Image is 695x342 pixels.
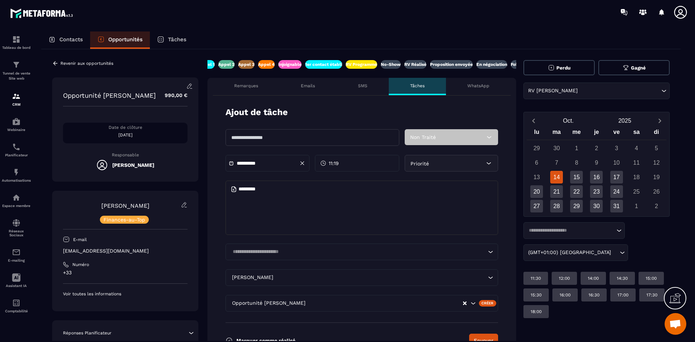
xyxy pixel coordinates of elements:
span: (GMT+01:00) [GEOGRAPHIC_DATA] [526,249,612,257]
a: automationsautomationsEspace membre [2,188,31,213]
div: Search for option [523,222,625,239]
div: 8 [570,156,583,169]
p: RV Programmé [346,62,377,67]
p: 990,00 € [157,88,188,102]
div: Search for option [523,244,628,261]
img: automations [12,117,21,126]
div: 23 [590,185,603,198]
button: Gagné [598,60,670,75]
img: formation [12,60,21,69]
button: Open months overlay [540,114,597,127]
div: 2 [650,200,663,212]
button: Previous month [527,116,540,126]
p: Date de clôture [63,124,188,130]
p: Planificateur [2,153,31,157]
p: Contacts [59,36,83,43]
a: schedulerschedulerPlanificateur [2,137,31,162]
p: Webinaire [2,128,31,132]
img: formation [12,92,21,101]
p: WhatsApp [467,83,489,89]
div: je [586,127,606,140]
img: automations [12,193,21,202]
div: 26 [650,185,663,198]
p: Tâches [168,36,186,43]
p: Réponses Planificateur [63,330,111,336]
input: Search for option [579,87,660,95]
div: 29 [570,200,583,212]
img: email [12,248,21,257]
p: Réseaux Sociaux [2,229,31,237]
div: me [566,127,586,140]
div: 17 [610,171,623,183]
img: accountant [12,299,21,307]
div: 2 [590,142,603,155]
p: +33 [63,269,188,276]
img: logo [10,7,75,20]
span: Perdu [556,65,570,71]
div: 24 [610,185,623,198]
div: 25 [630,185,643,198]
div: 1 [570,142,583,155]
div: Search for option [226,269,498,286]
p: Tâches [410,83,425,89]
div: 6 [530,156,543,169]
img: automations [12,168,21,177]
input: Search for option [230,248,486,256]
a: emailemailE-mailing [2,242,31,268]
button: Open years overlay [597,114,653,127]
div: 14 [550,171,563,183]
div: 9 [590,156,603,169]
div: Search for option [523,83,670,99]
div: 15 [570,171,583,183]
div: 20 [530,185,543,198]
p: Appel 2 [218,62,235,67]
div: 19 [650,171,663,183]
a: social-networksocial-networkRéseaux Sociaux [2,213,31,242]
span: Gagné [631,65,646,71]
p: Follow-Up [511,62,533,67]
p: Injoignable [278,62,302,67]
a: formationformationTunnel de vente Site web [2,55,31,86]
p: Appel 4 [258,62,275,67]
p: Automatisations [2,178,31,182]
span: Priorité [410,161,429,166]
span: 11:19 [329,160,339,167]
div: Créer [479,300,497,307]
a: formationformationCRM [2,86,31,112]
p: 17:30 [646,292,657,298]
p: Emails [301,83,315,89]
img: scheduler [12,143,21,151]
p: E-mail [73,237,87,242]
p: 12:00 [559,275,570,281]
div: 5 [650,142,663,155]
p: Opportunités [108,36,143,43]
div: 29 [530,142,543,155]
p: No-Show [381,62,401,67]
a: Tâches [150,31,194,49]
div: 11 [630,156,643,169]
p: CRM [2,102,31,106]
div: 28 [550,200,563,212]
div: 3 [610,142,623,155]
h5: [PERSON_NAME] [112,162,154,168]
div: 16 [590,171,603,183]
img: formation [12,35,21,44]
p: E-mailing [2,258,31,262]
p: Ajout de tâche [226,106,288,118]
p: 11:30 [531,275,541,281]
span: RV [PERSON_NAME] [526,87,579,95]
a: Contacts [41,31,90,49]
div: 7 [550,156,563,169]
p: 17:00 [618,292,628,298]
div: 30 [550,142,563,155]
p: 15:30 [531,292,542,298]
p: 1er contact établi [305,62,342,67]
p: SMS [358,83,367,89]
span: Non Traité [410,134,436,140]
div: 12 [650,156,663,169]
p: En négociation [476,62,507,67]
img: social-network [12,219,21,227]
p: Numéro [72,262,89,267]
p: Proposition envoyée [430,62,473,67]
a: Assistant IA [2,268,31,293]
